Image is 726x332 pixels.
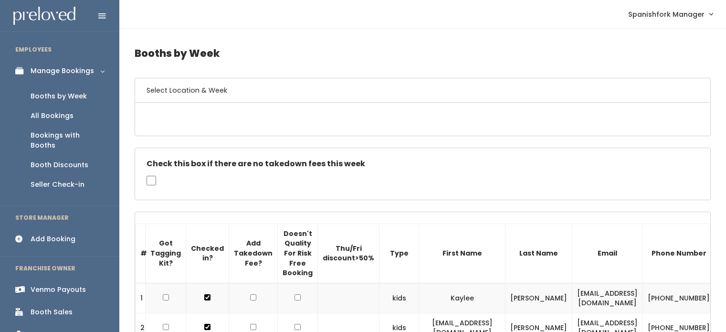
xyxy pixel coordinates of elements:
[643,283,715,313] td: [PHONE_NUMBER]
[628,9,705,20] span: Spanishfork Manager
[572,283,643,313] td: [EMAIL_ADDRESS][DOMAIN_NAME]
[505,283,572,313] td: [PERSON_NAME]
[31,234,75,244] div: Add Booking
[643,224,715,283] th: Phone Number
[13,7,75,25] img: preloved logo
[31,180,84,190] div: Seller Check-in
[31,66,94,76] div: Manage Bookings
[135,40,711,66] h4: Booths by Week
[619,4,722,24] a: Spanishfork Manager
[379,283,419,313] td: kids
[419,283,505,313] td: Kaylee
[31,307,73,317] div: Booth Sales
[318,224,379,283] th: Thu/Fri discount>50%
[186,224,229,283] th: Checked in?
[136,224,146,283] th: #
[135,78,710,103] h6: Select Location & Week
[379,224,419,283] th: Type
[572,224,643,283] th: Email
[505,224,572,283] th: Last Name
[31,111,74,121] div: All Bookings
[146,224,186,283] th: Got Tagging Kit?
[136,283,146,313] td: 1
[31,91,87,101] div: Booths by Week
[229,224,278,283] th: Add Takedown Fee?
[31,130,104,150] div: Bookings with Booths
[147,160,699,168] h5: Check this box if there are no takedown fees this week
[278,224,318,283] th: Doesn't Quality For Risk Free Booking
[31,285,86,295] div: Venmo Payouts
[419,224,505,283] th: First Name
[31,160,88,170] div: Booth Discounts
